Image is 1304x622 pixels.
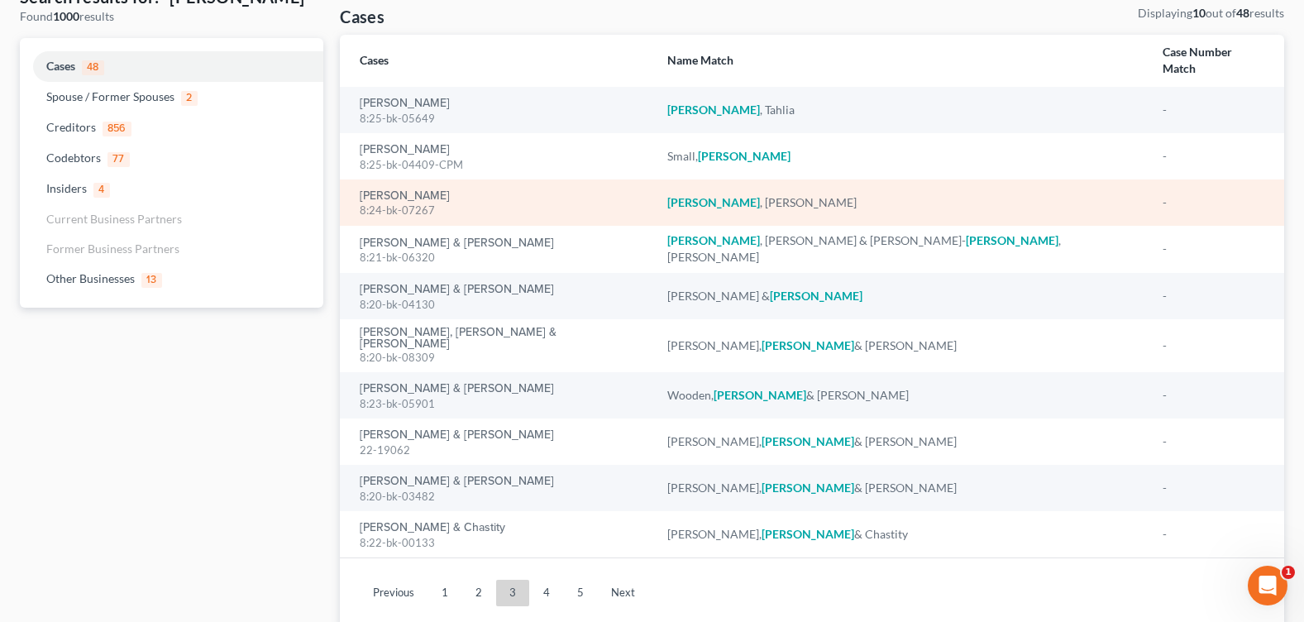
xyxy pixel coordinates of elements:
[762,434,854,448] em: [PERSON_NAME]
[360,522,505,533] a: [PERSON_NAME] & Chastity
[360,580,428,606] a: Previous
[20,82,323,112] a: Spouse / Former Spouses2
[93,183,110,198] span: 4
[360,157,640,173] div: 8:25-bk-04409-CPM
[667,194,1136,211] div: , [PERSON_NAME]
[20,174,323,204] a: Insiders4
[496,580,529,606] a: 3
[762,481,854,495] em: [PERSON_NAME]
[46,271,135,285] span: Other Businesses
[360,429,554,441] a: [PERSON_NAME] & [PERSON_NAME]
[1138,5,1284,22] div: Displaying out of results
[530,580,563,606] a: 4
[340,5,385,28] h4: Cases
[20,234,323,264] a: Former Business Partners
[1163,102,1264,118] div: -
[1163,526,1264,543] div: -
[360,383,554,395] a: [PERSON_NAME] & [PERSON_NAME]
[20,204,323,234] a: Current Business Partners
[20,112,323,143] a: Creditors856
[667,337,1136,354] div: [PERSON_NAME], & [PERSON_NAME]
[1282,566,1295,579] span: 1
[360,284,554,295] a: [PERSON_NAME] & [PERSON_NAME]
[698,149,791,163] em: [PERSON_NAME]
[1163,480,1264,496] div: -
[20,264,323,294] a: Other Businesses13
[1236,6,1249,20] strong: 48
[360,237,554,249] a: [PERSON_NAME] & [PERSON_NAME]
[360,190,450,202] a: [PERSON_NAME]
[667,387,1136,404] div: Wooden, & [PERSON_NAME]
[762,338,854,352] em: [PERSON_NAME]
[667,148,1136,165] div: Small,
[360,443,640,458] div: 22-19062
[1163,241,1264,257] div: -
[667,103,760,117] em: [PERSON_NAME]
[667,233,760,247] em: [PERSON_NAME]
[46,181,87,195] span: Insiders
[360,476,554,487] a: [PERSON_NAME] & [PERSON_NAME]
[1248,566,1287,605] iframe: Intercom live chat
[598,580,648,606] a: Next
[20,51,323,82] a: Cases48
[966,233,1058,247] em: [PERSON_NAME]
[360,98,450,109] a: [PERSON_NAME]
[1163,194,1264,211] div: -
[360,297,640,313] div: 8:20-bk-04130
[1163,148,1264,165] div: -
[762,527,854,541] em: [PERSON_NAME]
[107,152,130,167] span: 77
[1149,35,1284,87] th: Case Number Match
[360,327,640,350] a: [PERSON_NAME], [PERSON_NAME] & [PERSON_NAME]
[181,91,198,106] span: 2
[564,580,597,606] a: 5
[103,122,131,136] span: 856
[667,195,760,209] em: [PERSON_NAME]
[46,151,101,165] span: Codebtors
[46,212,182,226] span: Current Business Partners
[360,250,640,266] div: 8:21-bk-06320
[20,143,323,174] a: Codebtors77
[667,526,1136,543] div: [PERSON_NAME], & Chastity
[20,8,323,25] div: Found results
[360,111,640,127] div: 8:25-bk-05649
[360,396,640,412] div: 8:23-bk-05901
[654,35,1149,87] th: Name Match
[340,35,653,87] th: Cases
[53,9,79,23] strong: 1000
[1163,433,1264,450] div: -
[667,433,1136,450] div: [PERSON_NAME], & [PERSON_NAME]
[667,480,1136,496] div: [PERSON_NAME], & [PERSON_NAME]
[141,273,162,288] span: 13
[714,388,806,402] em: [PERSON_NAME]
[360,203,640,218] div: 8:24-bk-07267
[667,288,1136,304] div: [PERSON_NAME] &
[360,144,450,155] a: [PERSON_NAME]
[46,242,179,256] span: Former Business Partners
[1163,337,1264,354] div: -
[667,102,1136,118] div: , Tahlia
[46,89,174,103] span: Spouse / Former Spouses
[667,232,1136,266] div: , [PERSON_NAME] & [PERSON_NAME]- , [PERSON_NAME]
[82,60,104,75] span: 48
[770,289,862,303] em: [PERSON_NAME]
[46,59,75,73] span: Cases
[462,580,495,606] a: 2
[1163,288,1264,304] div: -
[428,580,461,606] a: 1
[360,489,640,505] div: 8:20-bk-03482
[1163,387,1264,404] div: -
[360,350,640,366] div: 8:20-bk-08309
[360,535,640,551] div: 8:22-bk-00133
[1192,6,1206,20] strong: 10
[46,120,96,134] span: Creditors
